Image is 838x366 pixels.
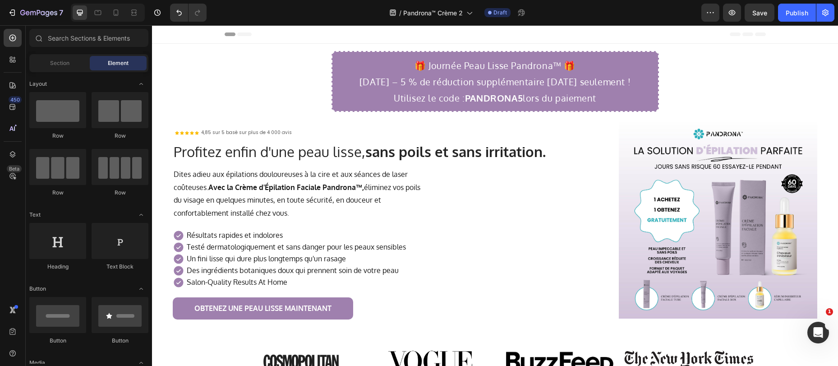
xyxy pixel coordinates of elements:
button: 7 [4,4,67,22]
span: Toggle open [134,77,148,91]
strong: Avec la Crème d'Épilation Faciale Pandrona™, [56,158,212,167]
div: Rich Text Editor. Editing area: main [48,102,141,112]
h1: Profitez enfin d'une peau lisse, [21,117,451,136]
span: Pandrona™ Crème 2 [403,8,463,18]
strong: PANDRONA5 [313,67,371,79]
h2: 🎁 Journée Peau Lisse Pandrona™ 🎁 [DATE] – 5 % de réduction supplémentaire [DATE] seulement ! Util... [185,31,502,82]
p: Dites adieu aux épilations douloureuses à la cire et aux séances de laser coûteuses. éliminez vos... [22,143,269,195]
div: Row [29,189,86,197]
span: Layout [29,80,47,88]
iframe: Intercom live chat [807,322,829,343]
div: Button [29,337,86,345]
iframe: To enrich screen reader interactions, please activate Accessibility in Grammarly extension settings [152,25,838,366]
p: Salon-Quality Results At Home [35,253,254,262]
p: Un fini lisse qui dure plus longtemps qu'un rasage [35,229,254,238]
input: Search Sections & Elements [29,29,148,47]
img: gempages_569346361628033918-d14c2eaf-8d73-4eb0-9de6-ac077981533f.png [236,325,321,347]
div: Button [92,337,148,345]
img: gempages_569346361628033918-1e4e9a3a-c037-494e-9f5b-1f509d96dbef.png [106,325,193,347]
p: Testé dermatologiquement et sans danger pour les peaux sensibles [35,218,254,227]
img: gempages_569346361628033918-8b760a0e-b57f-46e4-b1ce-21bed930a34f.png [348,325,468,347]
div: Row [29,132,86,140]
div: Row [92,189,148,197]
div: Heading [29,263,86,271]
p: Des ingrédients botaniques doux qui prennent soin de votre peau [35,241,254,250]
span: Draft [493,9,507,17]
button: Save [745,4,774,22]
p: Résultats rapides et indolores [35,206,254,215]
span: Save [752,9,767,17]
div: Beta [7,165,22,172]
span: 1 [826,308,833,315]
span: Button [29,285,46,293]
span: Toggle open [134,282,148,296]
p: OBTENEZ UNE PEAU LISSE MAINTENANT [42,279,180,287]
img: gempages_569346361628033918-66b2665c-2c4f-4b04-8a99-7823c0857d1a.jpg [467,95,665,293]
div: Text Block [92,263,148,271]
strong: sans poils et sans irritation. [213,117,394,135]
p: 7 [59,7,63,18]
div: Undo/Redo [170,4,207,22]
span: Element [108,59,129,67]
img: gempages_569346361628033918-4e46b794-7056-4002-acb1-508d5ebeb9a3.png [472,325,602,344]
span: Toggle open [134,208,148,222]
span: Section [50,59,69,67]
div: Row [92,132,148,140]
a: OBTENEZ UNE PEAU LISSE MAINTENANT [21,272,201,294]
button: Publish [778,4,816,22]
div: Publish [786,8,808,18]
span: Text [29,211,41,219]
div: 450 [9,96,22,103]
p: 4,85 sur 5 basé sur plus de 4 000 avis [49,103,140,111]
span: / [399,8,401,18]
